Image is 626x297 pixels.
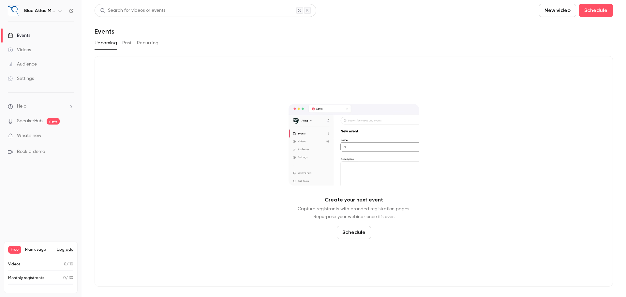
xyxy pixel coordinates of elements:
div: Events [8,32,30,39]
iframe: Noticeable Trigger [66,133,74,139]
p: / 30 [63,275,73,281]
div: Videos [8,47,31,53]
button: Upgrade [57,247,73,252]
button: Upcoming [95,38,117,48]
span: 0 [63,276,66,280]
div: Audience [8,61,37,67]
button: New video [539,4,576,17]
span: What's new [17,132,41,139]
p: / 10 [64,261,73,267]
button: Schedule [579,4,613,17]
li: help-dropdown-opener [8,103,74,110]
p: Capture registrants with branded registration pages. Repurpose your webinar once it's over. [298,205,410,221]
p: Create your next event [325,196,383,204]
div: Settings [8,75,34,82]
div: Search for videos or events [100,7,165,14]
span: new [47,118,60,125]
button: Schedule [337,226,371,239]
span: Book a demo [17,148,45,155]
span: 0 [64,262,67,266]
img: Blue Atlas Marketing [8,6,19,16]
a: SpeakerHub [17,118,43,125]
button: Past [122,38,132,48]
h1: Events [95,27,114,35]
span: Free [8,246,21,254]
p: Monthly registrants [8,275,44,281]
p: Videos [8,261,21,267]
button: Recurring [137,38,159,48]
span: Help [17,103,26,110]
span: Plan usage [25,247,53,252]
h6: Blue Atlas Marketing [24,7,55,14]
